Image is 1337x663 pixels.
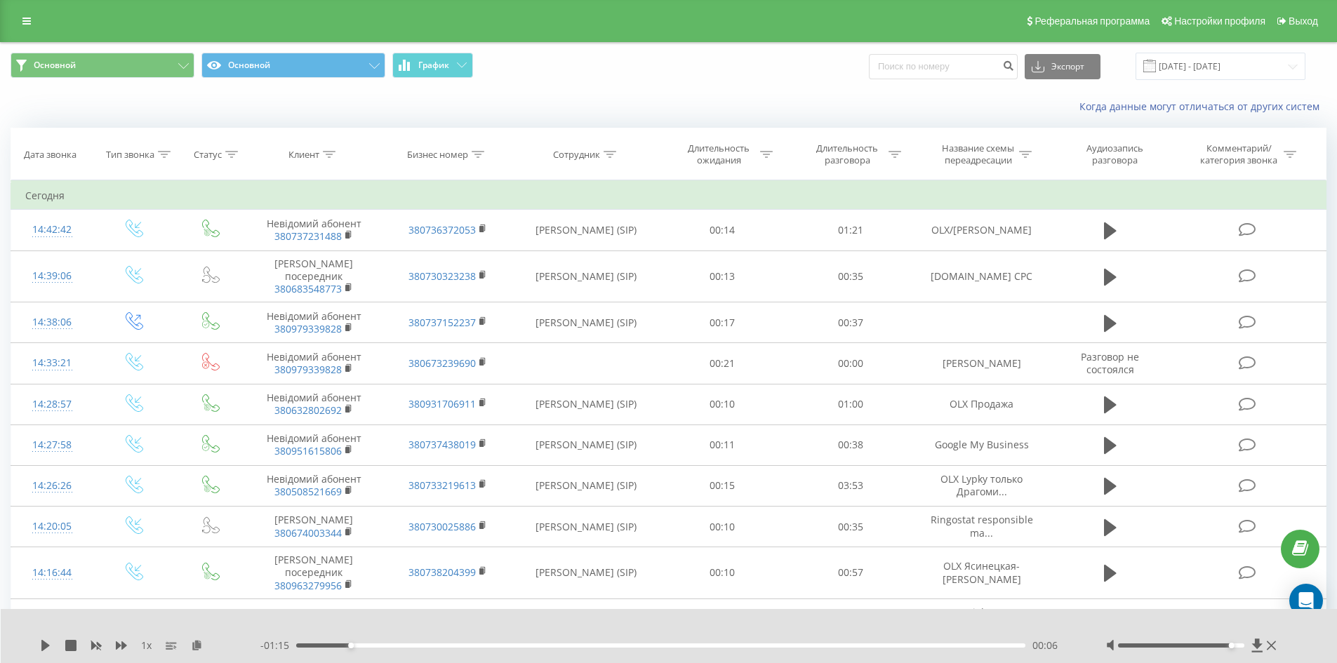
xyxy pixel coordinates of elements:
[914,424,1048,465] td: Google My Business
[514,210,658,250] td: [PERSON_NAME] (SIP)
[247,343,380,384] td: Невідомий абонент
[274,229,342,243] a: 380737231488
[274,526,342,540] a: 380674003344
[408,438,476,451] a: 380737438019
[247,465,380,506] td: Невідомий абонент
[658,250,787,302] td: 00:13
[408,356,476,370] a: 380673239690
[288,149,319,161] div: Клиент
[914,598,1048,639] td: Rieltor [PERSON_NAME]
[658,302,787,343] td: 00:17
[24,149,77,161] div: Дата звонка
[658,598,787,639] td: 00:34
[274,579,342,592] a: 380963279956
[514,598,658,639] td: [PERSON_NAME] (SIP)
[247,384,380,424] td: Невідомий абонент
[514,507,658,547] td: [PERSON_NAME] (SIP)
[810,142,885,166] div: Длительность разговора
[247,598,380,639] td: [PERSON_NAME]
[1032,638,1058,652] span: 00:06
[106,149,154,161] div: Тип звонка
[408,269,476,283] a: 380730323238
[201,53,385,78] button: Основной
[274,403,342,417] a: 380632802692
[553,149,600,161] div: Сотрудник
[25,391,79,418] div: 14:28:57
[914,210,1048,250] td: OLX/[PERSON_NAME]
[658,465,787,506] td: 00:15
[25,309,79,336] div: 14:38:06
[658,507,787,547] td: 00:10
[407,149,468,161] div: Бизнес номер
[25,513,79,540] div: 14:20:05
[1069,142,1160,166] div: Аудиозапись разговора
[787,424,915,465] td: 00:38
[25,349,79,377] div: 14:33:21
[514,302,658,343] td: [PERSON_NAME] (SIP)
[408,316,476,329] a: 380737152237
[408,520,476,533] a: 380730025886
[408,565,476,579] a: 380738204399
[914,547,1048,599] td: OLX Ясинецкая-[PERSON_NAME]
[25,262,79,290] div: 14:39:06
[787,465,915,506] td: 03:53
[274,322,342,335] a: 380979339828
[787,547,915,599] td: 00:57
[274,444,342,457] a: 380951615806
[1174,15,1265,27] span: Настройки профиля
[274,282,342,295] a: 380683548773
[787,507,915,547] td: 00:35
[1289,15,1318,27] span: Выход
[408,223,476,236] a: 380736372053
[1081,350,1139,376] span: Разговор не состоялся
[658,210,787,250] td: 00:14
[514,250,658,302] td: [PERSON_NAME] (SIP)
[25,216,79,243] div: 14:42:42
[25,472,79,500] div: 14:26:26
[514,547,658,599] td: [PERSON_NAME] (SIP)
[869,54,1018,79] input: Поиск по номеру
[25,605,79,633] div: 14:15:54
[1229,643,1235,648] div: Accessibility label
[247,547,380,599] td: [PERSON_NAME] посередник
[931,513,1033,539] span: Ringostat responsible ma...
[247,302,380,343] td: Невідомий абонент
[787,384,915,424] td: 01:00
[274,485,342,498] a: 380508521669
[25,559,79,587] div: 14:16:44
[1198,142,1280,166] div: Комментарий/категория звонка
[1079,100,1326,113] a: Когда данные могут отличаться от других систем
[514,384,658,424] td: [PERSON_NAME] (SIP)
[514,424,658,465] td: [PERSON_NAME] (SIP)
[514,465,658,506] td: [PERSON_NAME] (SIP)
[787,250,915,302] td: 00:35
[194,149,222,161] div: Статус
[247,507,380,547] td: [PERSON_NAME]
[658,384,787,424] td: 00:10
[658,424,787,465] td: 00:11
[787,343,915,384] td: 00:00
[1289,584,1323,617] div: Open Intercom Messenger
[11,182,1326,210] td: Сегодня
[914,250,1048,302] td: [DOMAIN_NAME] CPC
[787,210,915,250] td: 01:21
[141,638,152,652] span: 1 x
[787,302,915,343] td: 00:37
[247,424,380,465] td: Невідомий абонент
[408,478,476,492] a: 380733219613
[658,343,787,384] td: 00:21
[914,343,1048,384] td: [PERSON_NAME]
[247,250,380,302] td: [PERSON_NAME] посередник
[1025,54,1100,79] button: Экспорт
[34,60,76,71] span: Основной
[274,363,342,376] a: 380979339828
[940,472,1023,498] span: OLX Lypky только Драгоми...
[260,638,296,652] span: - 01:15
[247,210,380,250] td: Невідомий абонент
[418,60,449,70] span: График
[11,53,194,78] button: Основной
[787,598,915,639] td: 00:46
[348,643,354,648] div: Accessibility label
[1035,15,1150,27] span: Реферальная программа
[392,53,473,78] button: График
